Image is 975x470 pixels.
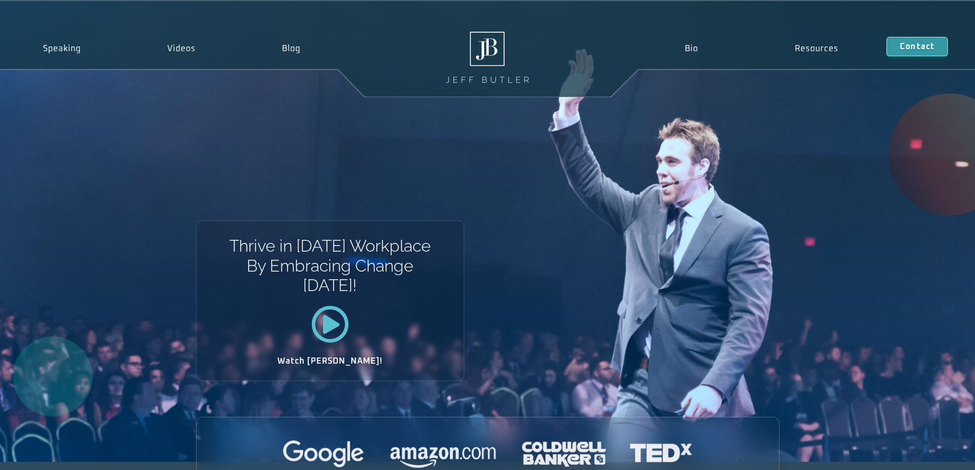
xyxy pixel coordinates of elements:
[228,236,431,295] h1: Thrive in [DATE] Workplace By Embracing Change [DATE]!
[636,37,886,60] nav: Menu
[900,42,935,51] span: Contact
[124,37,239,60] a: Videos
[239,37,344,60] a: Blog
[746,37,886,60] a: Resources
[886,37,948,56] a: Contact
[232,357,428,365] h2: Watch [PERSON_NAME]!
[636,37,746,60] a: Bio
